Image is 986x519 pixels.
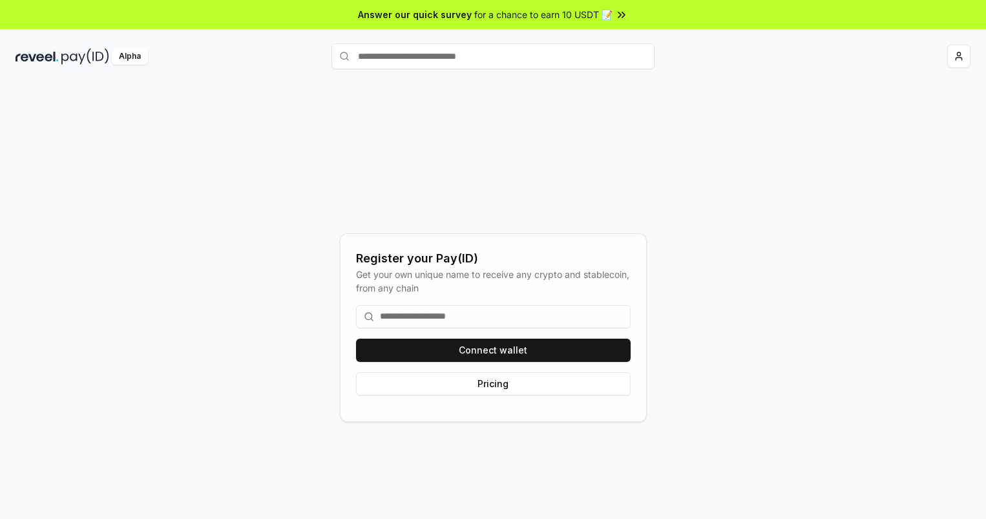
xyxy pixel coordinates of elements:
img: pay_id [61,48,109,65]
div: Alpha [112,48,148,65]
span: Answer our quick survey [358,8,472,21]
img: reveel_dark [16,48,59,65]
button: Connect wallet [356,339,631,362]
span: for a chance to earn 10 USDT 📝 [474,8,613,21]
button: Pricing [356,372,631,396]
div: Get your own unique name to receive any crypto and stablecoin, from any chain [356,268,631,295]
div: Register your Pay(ID) [356,249,631,268]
